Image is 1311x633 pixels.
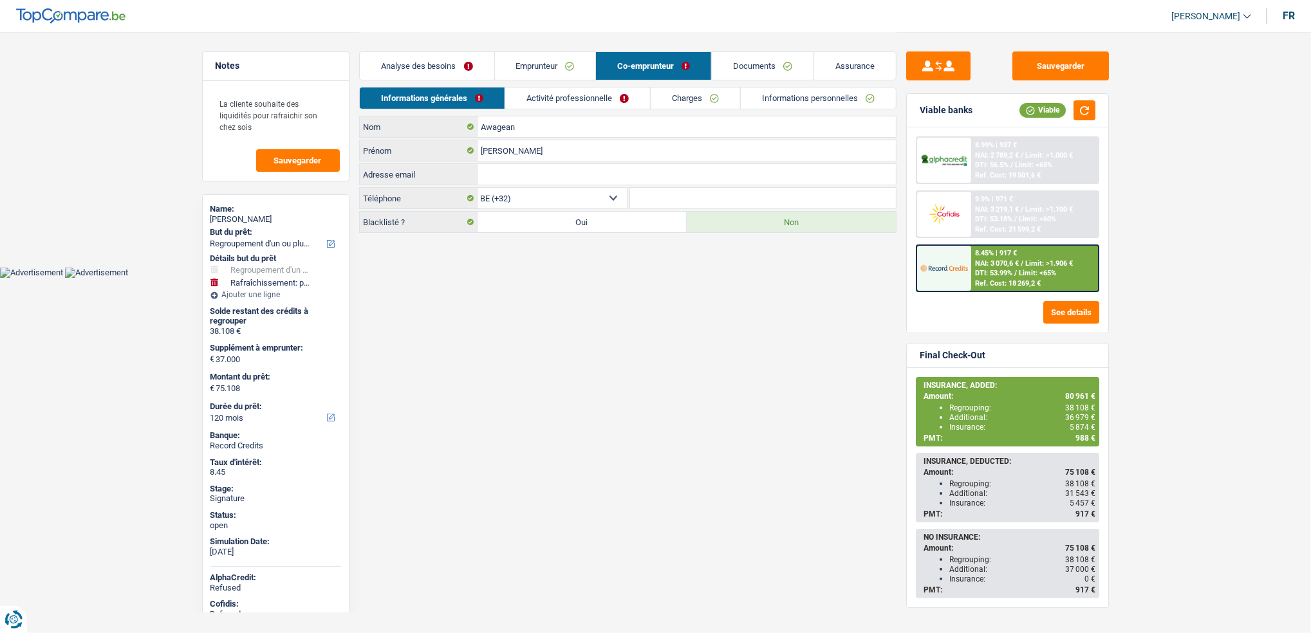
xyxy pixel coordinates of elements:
div: open [210,520,341,531]
label: Durée du prêt: [210,401,339,412]
div: 38.108 € [210,326,341,336]
div: Viable [1019,103,1066,117]
span: Limit: <65% [1019,269,1056,277]
a: Informations générales [360,87,505,109]
span: 31 543 € [1065,489,1095,498]
div: Signature [210,493,341,504]
span: 80 961 € [1065,392,1095,401]
span: NAI: 2 789,2 € [975,151,1019,160]
div: Viable banks [920,105,972,116]
img: Record Credits [920,256,968,280]
span: Limit: >1.100 € [1025,205,1073,214]
img: TopCompare Logo [16,8,126,24]
label: Blacklisté ? [360,212,478,232]
label: Adresse email [360,164,478,185]
div: Final Check-Out [920,350,985,361]
label: Non [687,212,896,232]
label: Oui [478,212,687,232]
div: INSURANCE, DEDUCTED: [924,457,1095,466]
span: Limit: <60% [1019,215,1056,223]
div: PMT: [924,585,1095,594]
a: Assurance [814,52,896,80]
span: / [1014,215,1017,223]
span: DTI: 56.5% [975,161,1009,169]
div: 8.45% | 917 € [975,249,1017,257]
div: PMT: [924,434,1095,443]
div: Cofidis: [210,599,341,609]
div: Regrouping: [949,555,1095,564]
button: Sauvegarder [256,149,340,172]
span: NAI: 3 219,1 € [975,205,1019,214]
span: 0 € [1084,574,1095,583]
div: 8.45 [210,467,341,477]
a: Activité professionnelle [505,87,650,109]
label: Téléphone [360,188,478,208]
div: Amount: [924,544,1095,553]
span: / [1021,205,1023,214]
div: Status: [210,510,341,520]
div: Stage: [210,484,341,494]
span: 988 € [1075,434,1095,443]
div: [DATE] [210,547,341,557]
label: But du prêt: [210,227,339,237]
div: Name: [210,204,341,214]
img: Advertisement [65,268,128,278]
div: Amount: [924,468,1095,477]
span: 917 € [1075,509,1095,518]
div: 9.9% | 971 € [975,195,1013,203]
span: 38 108 € [1065,479,1095,488]
div: Regrouping: [949,403,1095,412]
div: Additional: [949,565,1095,574]
label: Montant du prêt: [210,372,339,382]
span: 917 € [1075,585,1095,594]
span: 36 979 € [1065,413,1095,422]
div: Amount: [924,392,1095,401]
span: Sauvegarder [274,156,322,165]
label: Nom [360,116,478,137]
a: Emprunteur [495,52,596,80]
span: 5 874 € [1070,423,1095,432]
a: Co-emprunteur [596,52,711,80]
div: Refused [210,609,341,619]
span: € [210,383,215,394]
span: 38 108 € [1065,403,1095,412]
span: Limit: >1.906 € [1025,259,1073,268]
a: Informations personnelles [741,87,896,109]
span: 75 108 € [1065,544,1095,553]
div: Simulation Date: [210,537,341,547]
span: DTI: 53.99% [975,269,1012,277]
div: Ref. Cost: 19 501,6 € [975,171,1041,179]
div: AlphaCredit: [210,573,341,583]
a: Analyse des besoins [360,52,494,80]
div: PMT: [924,509,1095,518]
div: Ref. Cost: 18 269,2 € [975,279,1041,288]
span: 38 108 € [1065,555,1095,564]
div: Ajouter une ligne [210,290,341,299]
div: Insurance: [949,499,1095,508]
div: Insurance: [949,574,1095,583]
div: Regrouping: [949,479,1095,488]
a: [PERSON_NAME] [1161,6,1251,27]
h5: Notes [216,60,336,71]
div: Ref. Cost: 21 599,2 € [975,225,1041,234]
label: Supplément à emprunter: [210,343,339,353]
span: 75 108 € [1065,468,1095,477]
div: Additional: [949,489,1095,498]
div: Détails but du prêt [210,253,341,264]
span: / [1014,269,1017,277]
span: DTI: 53.18% [975,215,1012,223]
a: Documents [712,52,814,80]
span: NAI: 3 070,6 € [975,259,1019,268]
input: 401020304 [630,188,896,208]
button: Sauvegarder [1012,51,1109,80]
div: 8.99% | 937 € [975,141,1017,149]
span: 37 000 € [1065,565,1095,574]
div: Banque: [210,430,341,441]
span: € [210,354,215,364]
span: Limit: <65% [1015,161,1052,169]
span: 5 457 € [1070,499,1095,508]
div: Additional: [949,413,1095,422]
span: / [1010,161,1013,169]
div: Insurance: [949,423,1095,432]
img: Cofidis [920,202,968,226]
